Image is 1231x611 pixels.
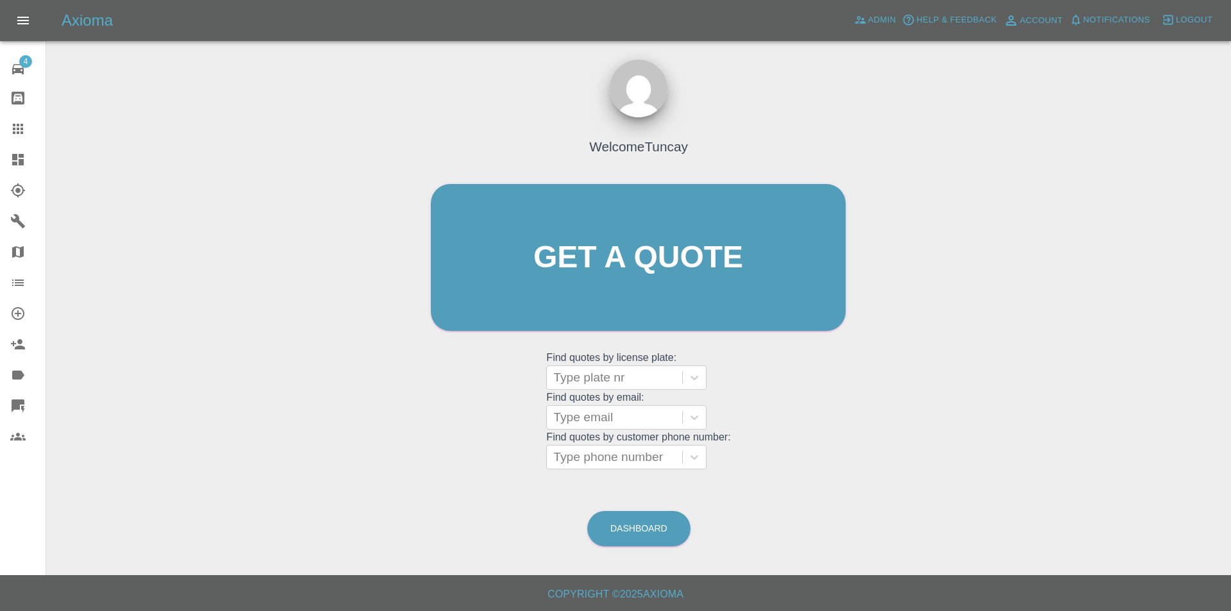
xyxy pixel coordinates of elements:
[610,60,667,117] img: ...
[1000,10,1066,31] a: Account
[916,13,996,28] span: Help & Feedback
[546,352,730,390] grid: Find quotes by license plate:
[431,184,846,331] a: Get a quote
[8,5,38,36] button: Open drawer
[1020,13,1063,28] span: Account
[1066,10,1153,30] button: Notifications
[868,13,896,28] span: Admin
[62,10,113,31] h5: Axioma
[1084,13,1150,28] span: Notifications
[546,392,730,430] grid: Find quotes by email:
[19,55,32,68] span: 4
[899,10,1000,30] button: Help & Feedback
[546,431,730,469] grid: Find quotes by customer phone number:
[1159,10,1216,30] button: Logout
[851,10,900,30] a: Admin
[10,585,1221,603] h6: Copyright © 2025 Axioma
[1176,13,1212,28] span: Logout
[589,137,688,156] h4: Welcome Tuncay
[587,511,691,546] a: Dashboard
